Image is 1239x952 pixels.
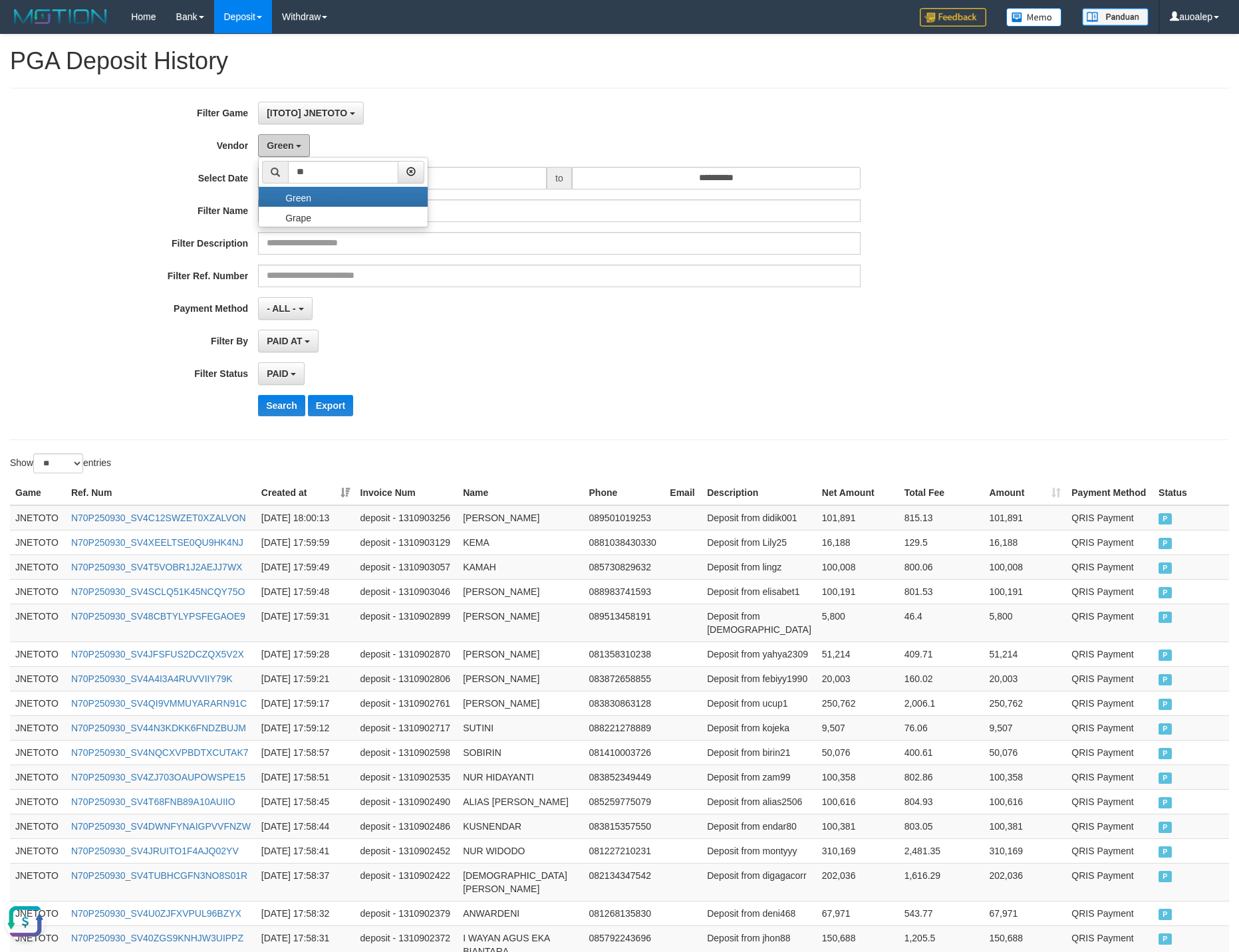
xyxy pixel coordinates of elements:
[817,863,899,901] td: 202,036
[664,481,702,505] th: Email
[10,715,66,740] td: JNETOTO
[817,691,899,715] td: 250,762
[817,481,899,505] th: Net Amount
[458,530,583,554] td: KEMA
[71,772,245,782] a: N70P250930_SV4ZJ703OAUPOWSPE15
[984,554,1066,579] td: 100,008
[817,715,899,740] td: 9,507
[256,666,355,691] td: [DATE] 17:59:21
[899,666,984,691] td: 160.02
[10,666,66,691] td: JNETOTO
[1159,612,1172,623] span: PAID
[71,870,247,881] a: N70P250930_SV4TUBHCGFN3NO8S01R
[584,901,665,925] td: 081268135830
[984,691,1066,715] td: 250,762
[71,513,246,523] a: N70P250930_SV4C12SWZET0XZALVON
[899,691,984,715] td: 2,006.1
[1066,579,1153,604] td: QRIS Payment
[702,604,817,642] td: Deposit from [DEMOGRAPHIC_DATA]
[584,530,665,554] td: 0881038430330
[1066,863,1153,901] td: QRIS Payment
[1066,530,1153,554] td: QRIS Payment
[920,8,986,27] img: Feedback.jpg
[984,666,1066,691] td: 20,003
[71,908,241,919] a: N70P250930_SV4U0ZJFXVPUL96BZYX
[458,863,583,901] td: [DEMOGRAPHIC_DATA][PERSON_NAME]
[1159,538,1172,549] span: PAID
[71,562,243,572] a: N70P250930_SV4T5VOBR1J2AEJJ7WX
[702,715,817,740] td: Deposit from kojeka
[355,604,458,642] td: deposit - 1310902899
[256,530,355,554] td: [DATE] 17:59:59
[355,740,458,765] td: deposit - 1310902598
[259,187,428,207] label: Green
[984,740,1066,765] td: 50,076
[702,691,817,715] td: Deposit from ucup1
[984,765,1066,789] td: 100,358
[584,481,665,505] th: Phone
[71,846,239,856] a: N70P250930_SV4JRUITO1F4AJQ02YV
[258,102,364,124] button: [ITOTO] JNETOTO
[1159,871,1172,882] span: PAID
[10,554,66,579] td: JNETOTO
[584,789,665,814] td: 085259775079
[256,901,355,925] td: [DATE] 17:58:32
[10,740,66,765] td: JNETOTO
[10,453,111,473] label: Show entries
[1066,481,1153,505] th: Payment Method
[458,765,583,789] td: NUR HIDAYANTI
[258,134,310,157] button: Green
[458,505,583,531] td: [PERSON_NAME]
[702,579,817,604] td: Deposit from elisabet1
[899,740,984,765] td: 400.61
[899,863,984,901] td: 1,616.29
[1066,505,1153,531] td: QRIS Payment
[71,747,249,758] a: N70P250930_SV4NQCXVPBDTXCUTAK7
[256,579,355,604] td: [DATE] 17:59:48
[817,604,899,642] td: 5,800
[817,579,899,604] td: 100,191
[308,395,353,416] button: Export
[1066,715,1153,740] td: QRIS Payment
[10,691,66,715] td: JNETOTO
[899,604,984,642] td: 46.4
[702,481,817,505] th: Description
[817,642,899,666] td: 51,214
[256,863,355,901] td: [DATE] 17:58:37
[10,863,66,901] td: JNETOTO
[10,505,66,531] td: JNETOTO
[584,715,665,740] td: 088221278889
[355,838,458,863] td: deposit - 1310902452
[256,765,355,789] td: [DATE] 17:58:51
[702,814,817,838] td: Deposit from endar80
[1066,838,1153,863] td: QRIS Payment
[10,838,66,863] td: JNETOTO
[71,611,245,622] a: N70P250930_SV48CBTYLYPSFEGAOE9
[355,765,458,789] td: deposit - 1310902535
[984,505,1066,531] td: 101,891
[584,554,665,579] td: 085730829632
[256,481,355,505] th: Created at: activate to sort column ascending
[984,838,1066,863] td: 310,169
[256,691,355,715] td: [DATE] 17:59:17
[817,765,899,789] td: 100,358
[817,838,899,863] td: 310,169
[702,666,817,691] td: Deposit from febiyy1990
[458,604,583,642] td: [PERSON_NAME]
[256,814,355,838] td: [DATE] 17:58:44
[1066,554,1153,579] td: QRIS Payment
[1066,740,1153,765] td: QRIS Payment
[1159,650,1172,661] span: PAID
[584,691,665,715] td: 083830863128
[1159,933,1172,945] span: PAID
[355,901,458,925] td: deposit - 1310902379
[817,901,899,925] td: 67,971
[10,604,66,642] td: JNETOTO
[256,604,355,642] td: [DATE] 17:59:31
[10,789,66,814] td: JNETOTO
[984,814,1066,838] td: 100,381
[984,604,1066,642] td: 5,800
[10,530,66,554] td: JNETOTO
[899,765,984,789] td: 802.86
[355,691,458,715] td: deposit - 1310902761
